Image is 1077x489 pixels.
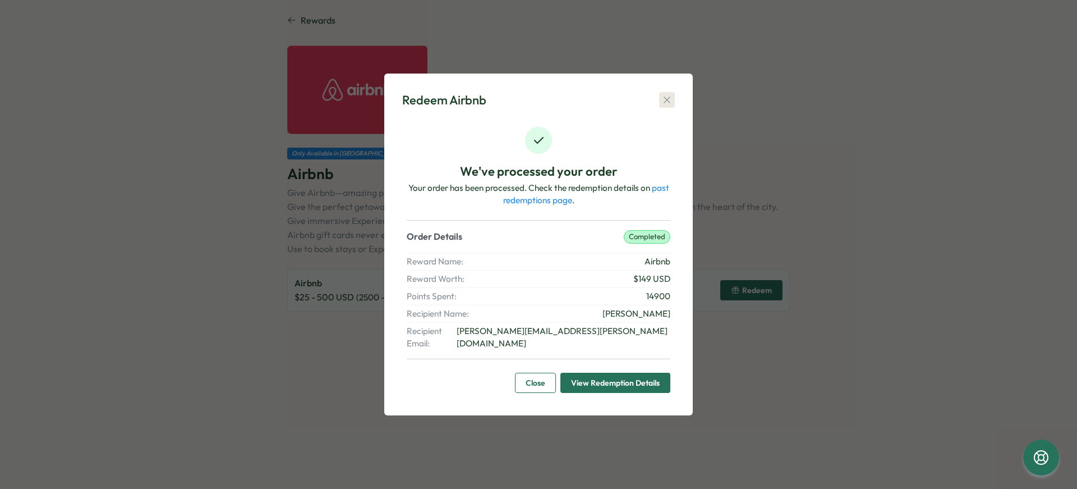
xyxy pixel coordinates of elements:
[407,290,470,303] span: Points Spent:
[402,92,486,109] div: Redeem Airbnb
[407,308,470,320] span: Recipient Name:
[571,373,660,392] span: View Redemption Details
[633,273,670,285] span: $ 149 USD
[457,325,670,350] span: [PERSON_NAME][EMAIL_ADDRESS][PERSON_NAME][DOMAIN_NAME]
[526,373,545,392] span: Close
[407,255,470,268] span: Reward Name:
[602,308,670,320] span: [PERSON_NAME]
[460,163,618,180] p: We've processed your order
[624,230,670,244] p: completed
[407,182,670,207] p: Your order has been processed. Check the redemption details on .
[407,325,454,350] span: Recipient Email:
[407,230,462,244] p: Order Details
[560,373,670,393] button: View Redemption Details
[645,255,670,268] span: Airbnb
[407,273,470,285] span: Reward Worth:
[515,373,556,393] button: Close
[646,290,670,303] span: 14900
